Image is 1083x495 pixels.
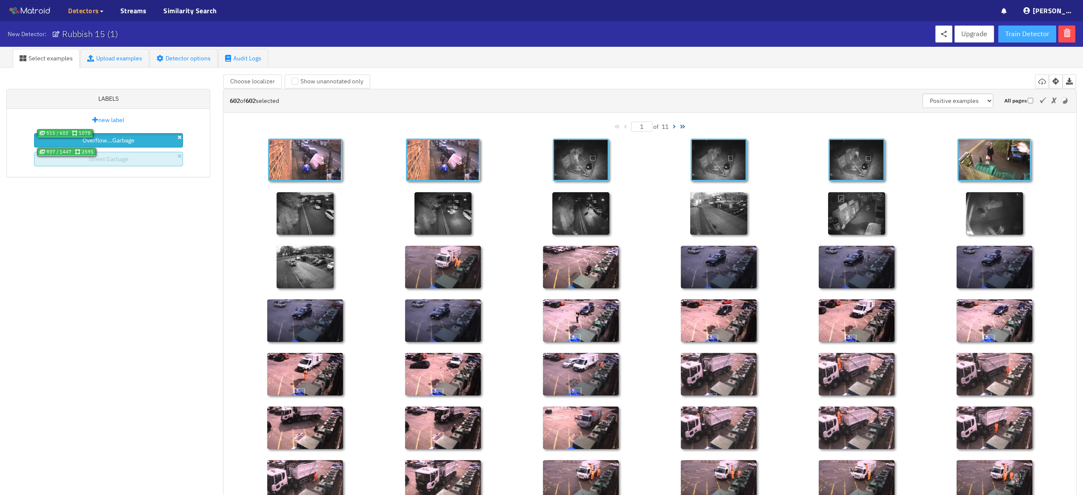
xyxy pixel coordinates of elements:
button: Upgrade [954,26,994,43]
span: Upgrade [961,28,987,39]
span: Audit Logs [233,54,261,63]
span: New Detector: [8,29,46,39]
span: cloud-download [1038,78,1046,87]
span: Show unannotated only [300,77,363,86]
span: of 11 [653,123,669,131]
a: Streams [120,6,147,16]
span: Detector options [166,54,211,63]
span: of selected [230,97,279,105]
button: delete [1058,26,1075,43]
span: Street Garbage [89,155,129,163]
strong: 602 [246,97,256,105]
h3: Labels [13,94,203,104]
a: Detector options [150,49,217,68]
a: new label [92,116,124,124]
span: Choose localizer [230,77,275,86]
span: Detectors [68,6,99,16]
a: Audit Logs [218,49,268,68]
label: All pages [1004,97,1027,105]
a: Upload examples [80,49,149,68]
span: Train Detector [1005,28,1049,39]
strong: 602 [230,97,240,105]
button: cloud-download [1035,74,1049,88]
button: Train Detector [998,26,1056,43]
span: Select examples [29,54,73,63]
button: Choose localizer [223,74,282,88]
button: Show unannotated only [285,74,370,88]
input: New Detector: [61,27,172,41]
span: Overflow...Garbage [83,137,134,144]
span: 515 / 602 1078 [37,129,93,137]
a: Select examples [13,49,80,68]
span: 937 / 1447 2595 [37,148,96,156]
a: Similarity Search [163,6,217,16]
span: Upload examples [96,54,142,63]
img: Matroid logo [9,5,51,17]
